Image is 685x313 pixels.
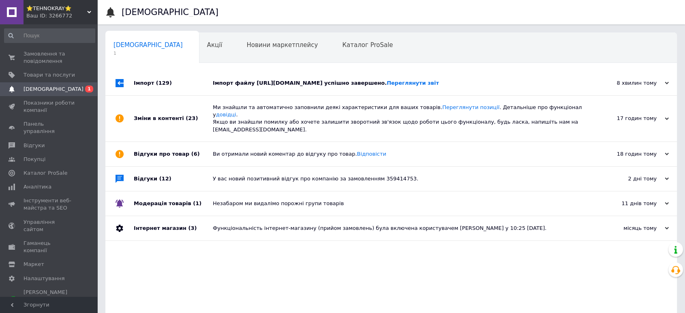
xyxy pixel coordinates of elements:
span: Гаманець компанії [24,240,75,254]
a: Переглянути позиції [442,104,499,110]
div: 8 хвилин тому [588,79,669,87]
div: Інтернет магазин [134,216,213,240]
span: Панель управління [24,120,75,135]
div: Імпорт [134,71,213,95]
span: Новини маркетплейсу [246,41,318,49]
span: Акції [207,41,223,49]
div: У вас новий позитивний відгук про компанію за замовленням 359414753. [213,175,588,182]
div: 17 годин тому [588,115,669,122]
div: Незабаром ми видалімо порожні групи товарів [213,200,588,207]
div: Імпорт файлу [URL][DOMAIN_NAME] успішно завершено. [213,79,588,87]
span: Аналітика [24,183,51,191]
a: довідці [216,111,236,118]
span: (23) [186,115,198,121]
div: Функціональність інтернет-магазину (прийом замовлень) була включена користувачем [PERSON_NAME] у ... [213,225,588,232]
span: [DEMOGRAPHIC_DATA] [24,86,83,93]
div: Модерація товарів [134,191,213,216]
span: (12) [159,176,171,182]
div: 11 днів тому [588,200,669,207]
span: 1 [113,50,183,56]
span: Каталог ProSale [24,169,67,177]
span: Інструменти веб-майстра та SEO [24,197,75,212]
span: [PERSON_NAME] та рахунки [24,289,75,311]
div: 2 дні тому [588,175,669,182]
a: Відповісти [357,151,386,157]
span: (3) [188,225,197,231]
span: [DEMOGRAPHIC_DATA] [113,41,183,49]
span: Покупці [24,156,45,163]
span: Замовлення та повідомлення [24,50,75,65]
span: (1) [193,200,201,206]
span: Показники роботи компанії [24,99,75,114]
span: Управління сайтом [24,219,75,233]
span: ⭐TEHNOKRAY⭐ [26,5,87,12]
div: Ви отримали новий коментар до відгуку про товар. [213,150,588,158]
span: Відгуки [24,142,45,149]
h1: [DEMOGRAPHIC_DATA] [122,7,218,17]
a: Переглянути звіт [387,80,439,86]
div: Зміни в контенті [134,96,213,141]
span: (129) [156,80,172,86]
span: 1 [85,86,93,92]
span: Маркет [24,261,44,268]
div: Відгуки [134,167,213,191]
div: Відгуки про товар [134,142,213,166]
input: Пошук [4,28,95,43]
div: Ваш ID: 3266772 [26,12,97,19]
div: місяць тому [588,225,669,232]
span: Каталог ProSale [342,41,393,49]
div: Ми знайшли та автоматично заповнили деякі характеристики для ваших товарів. . Детальніше про функ... [213,104,588,133]
span: (6) [191,151,200,157]
div: 18 годин тому [588,150,669,158]
span: Товари та послуги [24,71,75,79]
span: Налаштування [24,275,65,282]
